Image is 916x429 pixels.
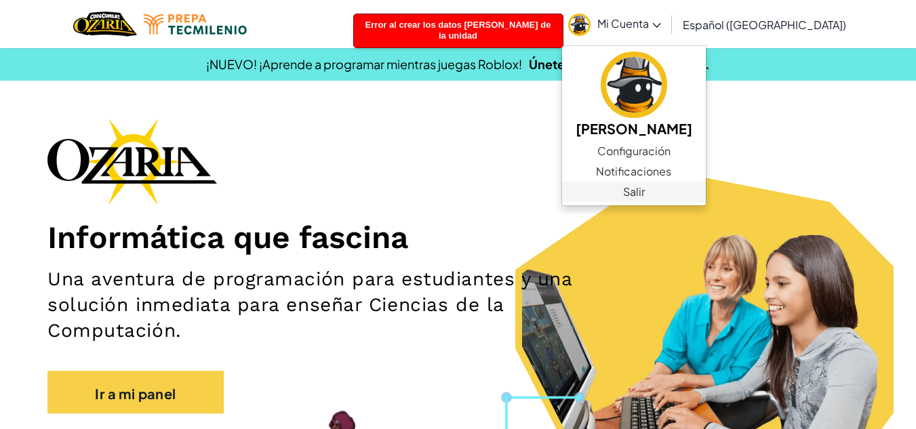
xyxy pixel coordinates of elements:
img: Logotipo de la marca Ozaria [47,118,217,205]
font: Informática que fascina [47,219,408,256]
a: [PERSON_NAME] [562,49,706,141]
font: ¡NUEVO! ¡Aprende a programar mientras juegas Roblox! [206,56,522,72]
a: Mis cursos [370,6,448,43]
a: Mi Cuenta [561,3,668,45]
font: Notificaciones [596,164,671,178]
font: Español ([GEOGRAPHIC_DATA]) [683,18,846,32]
a: Logotipo de Ozaria de CodeCombat [73,10,136,38]
font: Error al crear los datos [PERSON_NAME] de la unidad [365,20,551,41]
font: Una aventura de programación para estudiantes y una solución inmediata para enseñar Ciencias de l... [47,268,572,342]
img: Logotipo de Tecmilenio [144,14,247,35]
font: Mi Cuenta [597,16,649,30]
img: Hogar [73,10,136,38]
img: avatar [601,52,667,118]
a: Notificaciones [562,161,706,182]
font: Ir a mi panel [95,384,176,401]
a: Configuración [562,141,706,161]
a: Únete a la Lista de Espera Beta. [529,56,710,72]
a: Español ([GEOGRAPHIC_DATA]) [676,6,853,43]
a: Salir [562,182,706,202]
font: Configuración [597,144,671,158]
font: Salir [623,184,645,199]
a: Ir a mi panel [47,371,224,414]
font: [PERSON_NAME] [576,120,692,137]
img: avatar [568,14,591,36]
